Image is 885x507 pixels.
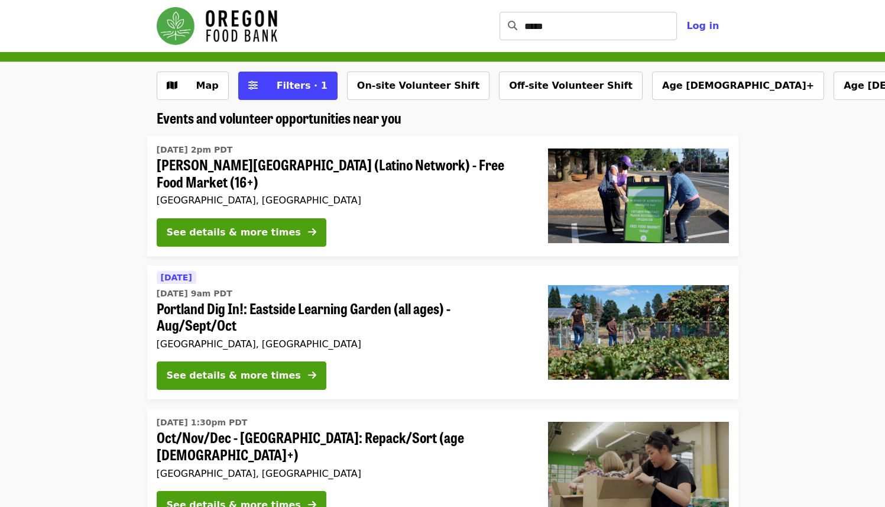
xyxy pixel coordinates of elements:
[277,80,328,91] span: Filters · 1
[196,80,219,91] span: Map
[308,370,316,381] i: arrow-right icon
[548,148,729,243] img: Rigler Elementary School (Latino Network) - Free Food Market (16+) organized by Oregon Food Bank
[167,225,301,240] div: See details & more times
[157,156,529,190] span: [PERSON_NAME][GEOGRAPHIC_DATA] (Latino Network) - Free Food Market (16+)
[347,72,489,100] button: On-site Volunteer Shift
[157,195,529,206] div: [GEOGRAPHIC_DATA], [GEOGRAPHIC_DATA]
[157,144,233,156] time: [DATE] 2pm PDT
[157,338,529,350] div: [GEOGRAPHIC_DATA], [GEOGRAPHIC_DATA]
[157,361,326,390] button: See details & more times
[308,227,316,238] i: arrow-right icon
[677,14,728,38] button: Log in
[248,80,258,91] i: sliders-h icon
[147,136,738,256] a: See details for "Rigler Elementary School (Latino Network) - Free Food Market (16+)"
[686,20,719,31] span: Log in
[157,107,401,128] span: Events and volunteer opportunities near you
[499,72,643,100] button: Off-site Volunteer Shift
[508,20,517,31] i: search icon
[157,300,529,334] span: Portland Dig In!: Eastside Learning Garden (all ages) - Aug/Sept/Oct
[157,72,229,100] button: Show map view
[161,273,192,282] span: [DATE]
[157,7,277,45] img: Oregon Food Bank - Home
[157,416,248,429] time: [DATE] 1:30pm PDT
[157,429,529,463] span: Oct/Nov/Dec - [GEOGRAPHIC_DATA]: Repack/Sort (age [DEMOGRAPHIC_DATA]+)
[157,288,232,300] time: [DATE] 9am PDT
[167,80,177,91] i: map icon
[548,285,729,380] img: Portland Dig In!: Eastside Learning Garden (all ages) - Aug/Sept/Oct organized by Oregon Food Bank
[147,266,738,400] a: See details for "Portland Dig In!: Eastside Learning Garden (all ages) - Aug/Sept/Oct"
[157,468,529,479] div: [GEOGRAPHIC_DATA], [GEOGRAPHIC_DATA]
[652,72,824,100] button: Age [DEMOGRAPHIC_DATA]+
[524,12,677,40] input: Search
[167,369,301,383] div: See details & more times
[157,218,326,247] button: See details & more times
[238,72,338,100] button: Filters (1 selected)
